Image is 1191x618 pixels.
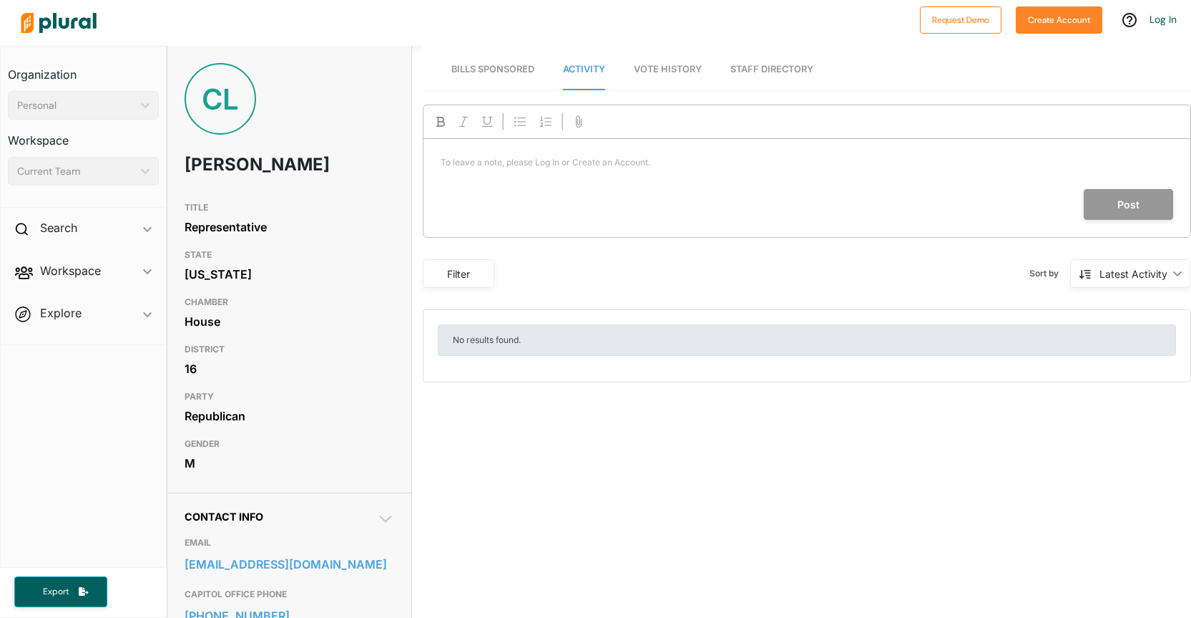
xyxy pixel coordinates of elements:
[730,49,813,90] a: Staff Directory
[185,586,394,603] h3: CAPITOL OFFICE PHONE
[185,511,263,523] span: Contact Info
[185,341,394,358] h3: DISTRICT
[438,324,1176,356] div: No results found.
[451,64,534,74] span: Bills Sponsored
[17,98,135,113] div: Personal
[185,63,256,135] div: CL
[185,534,394,551] h3: EMAIL
[1150,13,1177,26] a: Log In
[185,199,394,216] h3: TITLE
[432,266,485,281] div: Filter
[185,435,394,453] h3: GENDER
[8,120,159,151] h3: Workspace
[17,164,135,179] div: Current Team
[185,216,394,238] div: Representative
[185,143,310,186] h1: [PERSON_NAME]
[920,11,1001,26] a: Request Demo
[185,453,394,474] div: M
[634,64,702,74] span: Vote History
[563,64,605,74] span: Activity
[185,294,394,311] h3: CHAMBER
[1016,6,1102,34] button: Create Account
[185,554,394,575] a: [EMAIL_ADDRESS][DOMAIN_NAME]
[1084,189,1173,220] button: Post
[185,246,394,264] h3: STATE
[185,264,394,285] div: [US_STATE]
[920,6,1001,34] button: Request Demo
[40,220,77,236] h2: Search
[185,358,394,380] div: 16
[563,49,605,90] a: Activity
[1099,266,1167,281] div: Latest Activity
[634,49,702,90] a: Vote History
[33,586,79,598] span: Export
[451,49,534,90] a: Bills Sponsored
[185,405,394,427] div: Republican
[1029,267,1070,280] span: Sort by
[1016,11,1102,26] a: Create Account
[14,576,107,607] button: Export
[185,311,394,332] div: House
[185,388,394,405] h3: PARTY
[8,54,159,85] h3: Organization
